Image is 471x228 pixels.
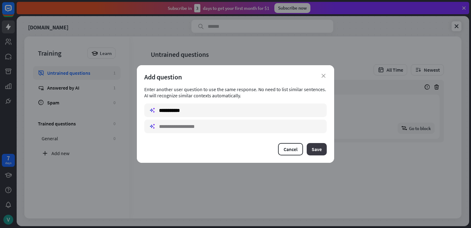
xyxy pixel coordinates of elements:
button: Cancel [278,143,303,155]
div: Enter another user question to use the same response. No need to list similar sentences. AI will ... [144,86,327,99]
button: Save [307,143,327,155]
div: Add question [144,73,327,81]
button: Open LiveChat chat widget [5,2,23,21]
i: close [322,74,326,78]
